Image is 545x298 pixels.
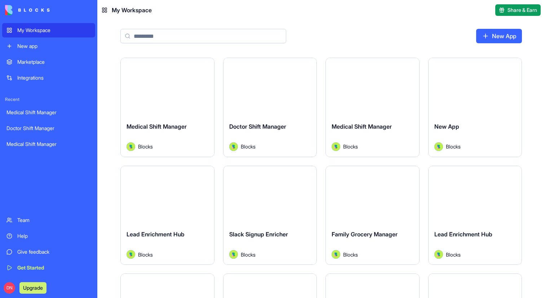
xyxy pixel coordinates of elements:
[2,55,95,69] a: Marketplace
[2,97,95,102] span: Recent
[229,250,238,259] img: Avatar
[138,251,153,258] span: Blocks
[127,142,135,151] img: Avatar
[446,143,461,150] span: Blocks
[19,284,46,291] a: Upgrade
[2,71,95,85] a: Integrations
[17,43,91,50] div: New app
[2,137,95,151] a: Medical Shift Manager
[17,217,91,224] div: Team
[127,250,135,259] img: Avatar
[2,245,95,259] a: Give feedback
[4,282,15,294] span: DN
[2,39,95,53] a: New app
[17,74,91,81] div: Integrations
[343,251,358,258] span: Blocks
[120,58,214,157] a: Medical Shift ManagerAvatarBlocks
[5,5,50,15] img: logo
[446,251,461,258] span: Blocks
[332,231,398,238] span: Family Grocery Manager
[2,23,95,37] a: My Workspace
[2,105,95,120] a: Medical Shift Manager
[343,143,358,150] span: Blocks
[6,141,91,148] div: Medical Shift Manager
[229,231,288,238] span: Slack Signup Enricher
[332,250,340,259] img: Avatar
[476,29,522,43] a: New App
[2,213,95,227] a: Team
[138,143,153,150] span: Blocks
[127,123,187,130] span: Medical Shift Manager
[428,58,522,157] a: New AppAvatarBlocks
[332,123,392,130] span: Medical Shift Manager
[223,58,317,157] a: Doctor Shift ManagerAvatarBlocks
[241,143,256,150] span: Blocks
[127,231,185,238] span: Lead Enrichment Hub
[17,248,91,255] div: Give feedback
[229,123,286,130] span: Doctor Shift Manager
[428,166,522,265] a: Lead Enrichment HubAvatarBlocks
[223,166,317,265] a: Slack Signup EnricherAvatarBlocks
[6,125,91,132] div: Doctor Shift Manager
[495,4,541,16] button: Share & Earn
[2,229,95,243] a: Help
[19,282,46,294] button: Upgrade
[120,166,214,265] a: Lead Enrichment HubAvatarBlocks
[2,121,95,135] a: Doctor Shift Manager
[17,232,91,240] div: Help
[229,142,238,151] img: Avatar
[112,6,152,14] span: My Workspace
[434,231,492,238] span: Lead Enrichment Hub
[2,261,95,275] a: Get Started
[325,166,420,265] a: Family Grocery ManagerAvatarBlocks
[508,6,537,14] span: Share & Earn
[17,264,91,271] div: Get Started
[434,123,459,130] span: New App
[434,250,443,259] img: Avatar
[332,142,340,151] img: Avatar
[6,109,91,116] div: Medical Shift Manager
[325,58,420,157] a: Medical Shift ManagerAvatarBlocks
[241,251,256,258] span: Blocks
[17,27,91,34] div: My Workspace
[17,58,91,66] div: Marketplace
[434,142,443,151] img: Avatar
